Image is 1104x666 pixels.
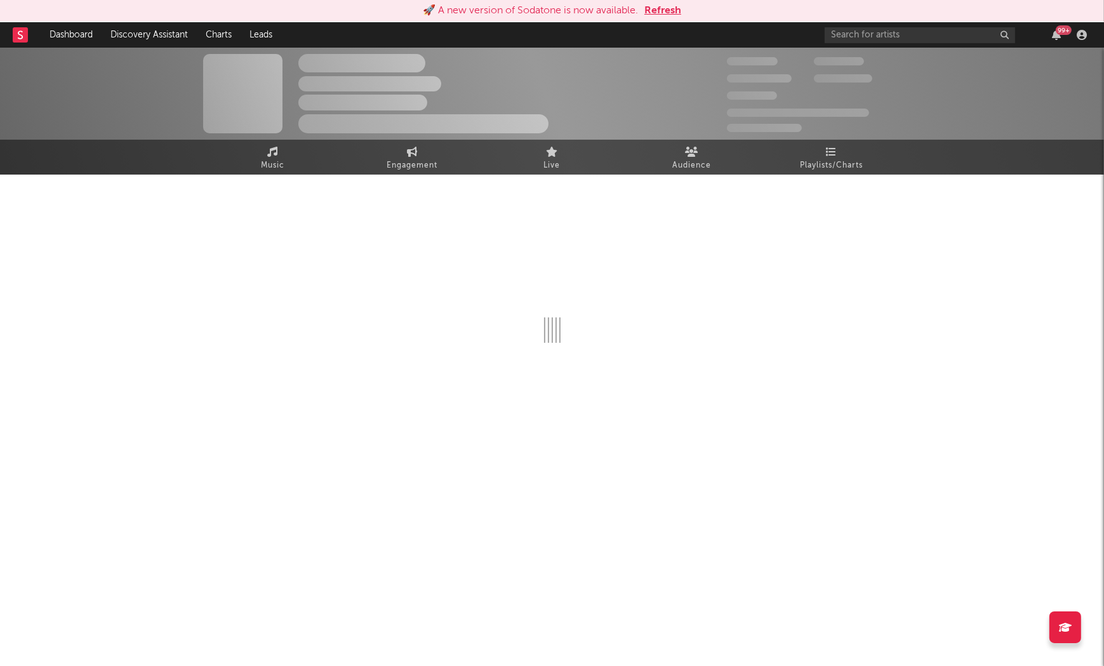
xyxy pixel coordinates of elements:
input: Search for artists [825,27,1015,43]
a: Playlists/Charts [762,140,901,175]
a: Leads [241,22,281,48]
button: Refresh [644,3,681,18]
span: Engagement [387,158,438,173]
span: Playlists/Charts [800,158,863,173]
a: Discovery Assistant [102,22,197,48]
div: 🚀 A new version of Sodatone is now available. [423,3,638,18]
a: Live [482,140,622,175]
a: Engagement [343,140,482,175]
span: 50.000.000 [727,74,792,83]
button: 99+ [1052,30,1061,40]
span: Audience [672,158,711,173]
a: Dashboard [41,22,102,48]
span: 1.000.000 [814,74,872,83]
span: 300.000 [727,57,778,65]
span: Music [261,158,284,173]
span: 50.000.000 Monthly Listeners [727,109,869,117]
a: Music [203,140,343,175]
span: 100.000 [814,57,864,65]
a: Charts [197,22,241,48]
span: Jump Score: 85.0 [727,124,802,132]
span: 100.000 [727,91,777,100]
a: Audience [622,140,762,175]
div: 99 + [1056,25,1072,35]
span: Live [544,158,561,173]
